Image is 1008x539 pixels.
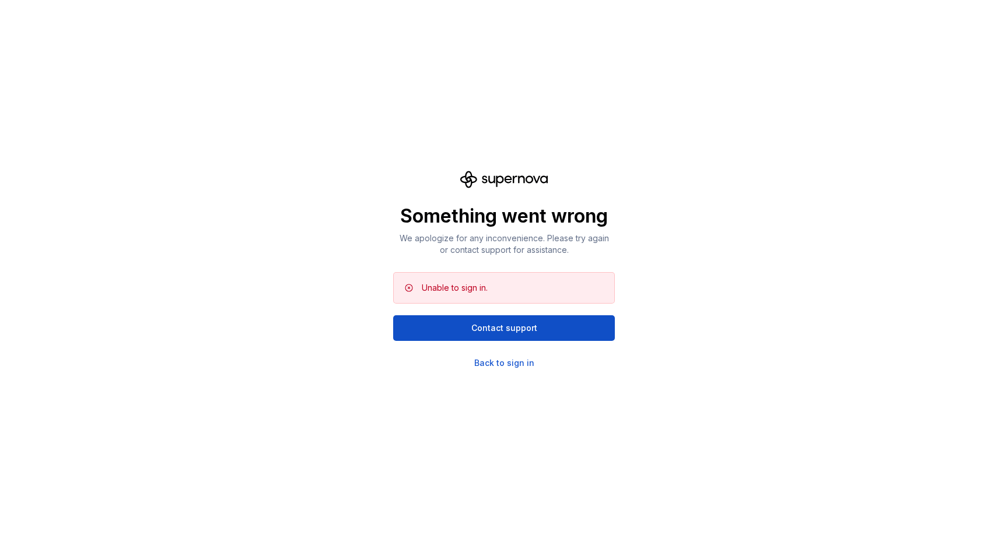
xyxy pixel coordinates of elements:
div: Unable to sign in. [422,282,488,294]
a: Back to sign in [474,357,534,369]
span: Contact support [471,322,537,334]
p: We apologize for any inconvenience. Please try again or contact support for assistance. [393,232,615,256]
button: Contact support [393,315,615,341]
p: Something went wrong [393,205,615,228]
